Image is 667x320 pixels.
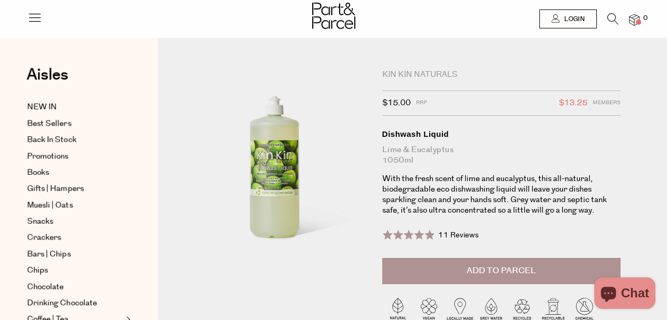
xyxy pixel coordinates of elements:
[27,232,61,244] span: Crackers
[467,265,536,277] span: Add to Parcel
[27,248,71,261] span: Bars | Chips
[27,232,123,244] a: Crackers
[382,145,621,166] div: Lime & Eucalyptus 1050ml
[27,183,123,195] a: Gifts | Hampers
[312,3,355,29] img: Part&Parcel
[539,9,597,28] a: Login
[27,117,71,130] span: Best Sellers
[382,96,411,110] span: $15.00
[641,14,650,23] span: 0
[27,134,123,146] a: Back In Stock
[27,166,123,179] a: Books
[27,281,64,293] span: Chocolate
[27,264,48,277] span: Chips
[27,117,123,130] a: Best Sellers
[629,14,640,25] a: 0
[27,166,49,179] span: Books
[382,174,621,216] p: With the fresh scent of lime and eucalyptus, this all-natural, biodegradable eco dishwashing liqu...
[27,150,69,163] span: Promotions
[27,215,53,228] span: Snacks
[27,199,123,212] a: Muesli | Oats
[26,63,69,86] span: Aisles
[27,264,123,277] a: Chips
[27,183,84,195] span: Gifts | Hampers
[27,248,123,261] a: Bars | Chips
[27,215,123,228] a: Snacks
[382,69,621,80] div: Kin Kin Naturals
[562,15,585,24] span: Login
[26,67,69,93] a: Aisles
[190,69,366,277] img: Dishwash Liquid
[591,277,659,312] inbox-online-store-chat: Shopify online store chat
[593,96,621,110] span: Members
[27,134,76,146] span: Back In Stock
[416,96,427,110] span: RRP
[438,230,479,241] span: 11 Reviews
[27,297,123,309] a: Drinking Chocolate
[27,101,57,114] span: NEW IN
[27,297,97,309] span: Drinking Chocolate
[27,101,123,114] a: NEW IN
[27,150,123,163] a: Promotions
[27,281,123,293] a: Chocolate
[382,129,621,139] div: Dishwash Liquid
[559,96,587,110] span: $13.25
[382,258,621,284] button: Add to Parcel
[27,199,73,212] span: Muesli | Oats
